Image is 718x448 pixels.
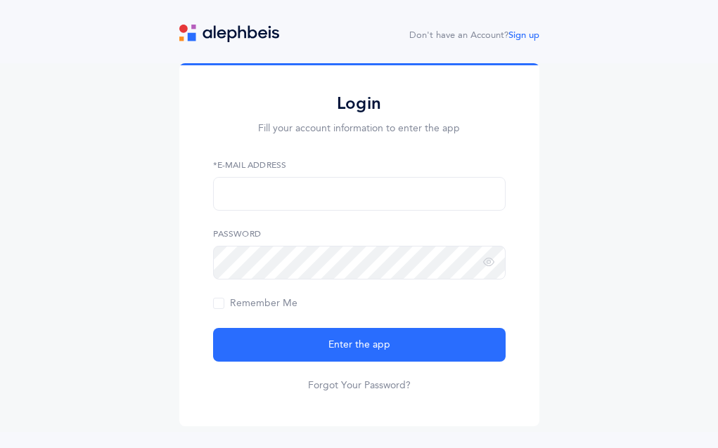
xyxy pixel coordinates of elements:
span: Remember Me [213,298,297,309]
p: Fill your account information to enter the app [213,121,506,136]
h2: Login [213,93,506,114]
label: *E-Mail Address [213,159,506,171]
span: Enter the app [328,338,390,353]
div: Don't have an Account? [409,29,539,43]
label: Password [213,228,506,240]
img: logo.svg [179,25,279,42]
a: Forgot Your Password? [308,378,411,393]
button: Enter the app [213,328,506,362]
a: Sign up [508,30,539,40]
